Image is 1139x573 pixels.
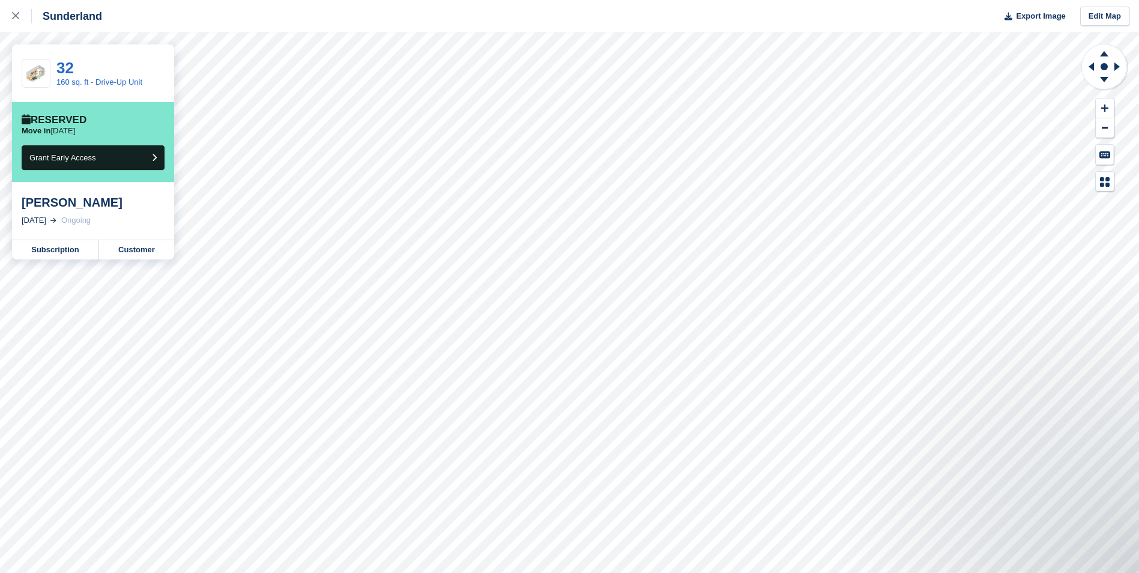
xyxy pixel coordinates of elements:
[61,214,91,226] div: Ongoing
[22,214,46,226] div: [DATE]
[1096,118,1114,138] button: Zoom Out
[99,240,174,259] a: Customer
[32,9,102,23] div: Sunderland
[1096,99,1114,118] button: Zoom In
[12,240,99,259] a: Subscription
[1016,10,1065,22] span: Export Image
[1080,7,1129,26] a: Edit Map
[1096,145,1114,165] button: Keyboard Shortcuts
[56,59,74,77] a: 32
[22,64,50,83] img: SCA-160sqft%20(1).jpg
[22,114,86,126] div: Reserved
[997,7,1066,26] button: Export Image
[29,153,96,162] span: Grant Early Access
[50,218,56,223] img: arrow-right-light-icn-cde0832a797a2874e46488d9cf13f60e5c3a73dbe684e267c42b8395dfbc2abf.svg
[22,126,75,136] p: [DATE]
[22,145,165,170] button: Grant Early Access
[22,126,50,135] span: Move in
[1096,172,1114,192] button: Map Legend
[22,195,165,210] div: [PERSON_NAME]
[56,77,142,86] a: 160 sq. ft - Drive-Up Unit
